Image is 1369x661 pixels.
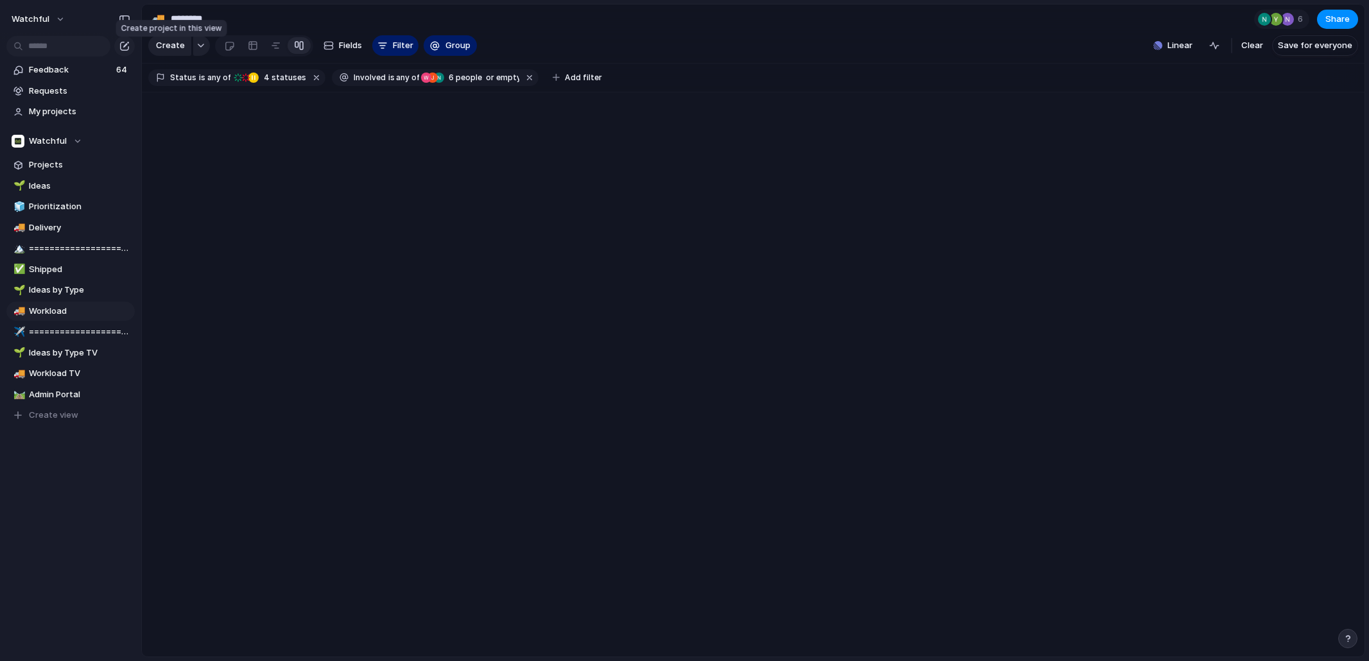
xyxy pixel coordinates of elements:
[12,242,24,255] button: 🏔️
[148,9,168,30] button: 🚚
[6,197,135,216] a: 🧊Prioritization
[29,325,130,338] span: ========================
[29,242,130,255] span: ====================
[6,176,135,196] a: 🌱Ideas
[1272,35,1358,56] button: Save for everyone
[12,325,24,338] button: ✈️
[156,39,185,52] span: Create
[13,283,22,298] div: 🌱
[6,343,135,363] a: 🌱Ideas by Type TV
[199,72,205,83] span: is
[1236,35,1268,56] button: Clear
[6,102,135,121] a: My projects
[6,155,135,175] a: Projects
[13,241,22,256] div: 🏔️
[12,305,24,318] button: 🚚
[12,200,24,213] button: 🧊
[1317,10,1358,29] button: Share
[13,304,22,318] div: 🚚
[29,200,130,213] span: Prioritization
[29,105,130,118] span: My projects
[339,39,362,52] span: Fields
[29,64,112,76] span: Feedback
[29,284,130,296] span: Ideas by Type
[388,72,395,83] span: is
[29,85,130,98] span: Requests
[6,260,135,279] a: ✅Shipped
[29,347,130,359] span: Ideas by Type TV
[260,73,271,82] span: 4
[6,385,135,404] a: 🛤️Admin Portal
[372,35,418,56] button: Filter
[484,72,519,83] span: or empty
[445,39,470,52] span: Group
[393,39,413,52] span: Filter
[6,406,135,425] button: Create view
[6,302,135,321] a: 🚚Workload
[13,262,22,277] div: ✅
[354,72,386,83] span: Involved
[13,345,22,360] div: 🌱
[6,60,135,80] a: Feedback64
[12,388,24,401] button: 🛤️
[6,218,135,237] a: 🚚Delivery
[12,284,24,296] button: 🌱
[12,221,24,234] button: 🚚
[12,263,24,276] button: ✅
[260,72,306,83] span: statuses
[6,82,135,101] a: Requests
[12,13,49,26] span: watchful
[1298,13,1307,26] span: 6
[1325,13,1350,26] span: Share
[148,35,191,56] button: Create
[29,263,130,276] span: Shipped
[13,366,22,381] div: 🚚
[6,280,135,300] a: 🌱Ideas by Type
[420,71,522,85] button: 6 peopleor empty
[12,367,24,380] button: 🚚
[6,322,135,341] a: ✈️========================
[1167,39,1192,52] span: Linear
[29,159,130,171] span: Projects
[13,200,22,214] div: 🧊
[29,221,130,234] span: Delivery
[29,305,130,318] span: Workload
[116,20,227,37] div: Create project in this view
[445,72,482,83] span: people
[151,10,165,28] div: 🚚
[232,71,309,85] button: 4 statuses
[29,367,130,380] span: Workload TV
[1278,39,1352,52] span: Save for everyone
[424,35,477,56] button: Group
[196,71,233,85] button: isany of
[13,220,22,235] div: 🚚
[318,35,367,56] button: Fields
[13,387,22,402] div: 🛤️
[116,64,130,76] span: 64
[6,9,72,30] button: watchful
[445,73,456,82] span: 6
[6,239,135,258] a: 🏔️====================
[6,364,135,383] a: 🚚Workload TV
[29,388,130,401] span: Admin Portal
[13,178,22,193] div: 🌱
[545,69,610,87] button: Add filter
[6,132,135,151] button: Watchful
[395,72,420,83] span: any of
[386,71,422,85] button: isany of
[205,72,230,83] span: any of
[565,72,602,83] span: Add filter
[1148,36,1198,55] button: Linear
[29,180,130,193] span: Ideas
